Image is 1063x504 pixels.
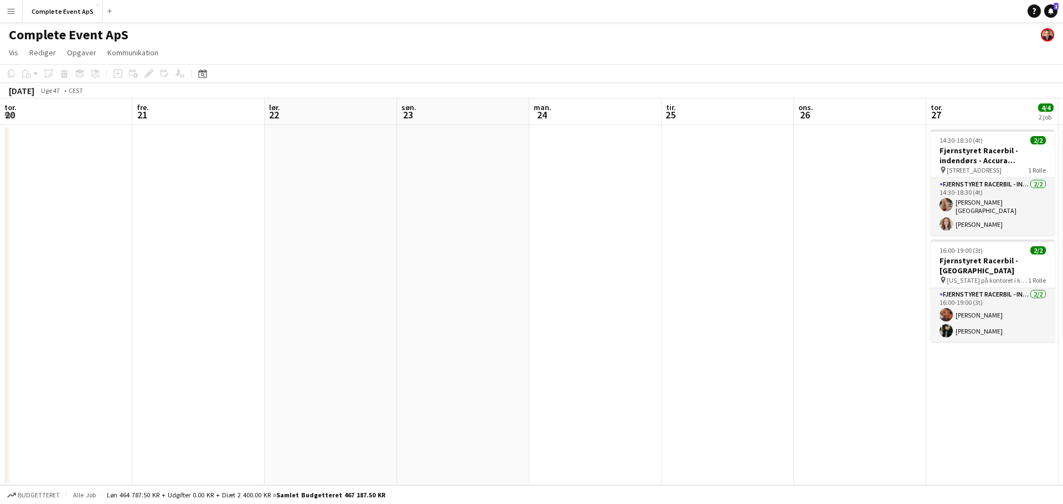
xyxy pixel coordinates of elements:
[267,108,280,121] span: 22
[269,102,280,112] span: lør.
[3,108,17,121] span: 20
[1044,4,1057,18] a: 1
[1030,136,1046,144] span: 2/2
[931,240,1055,342] app-job-card: 16:00-19:00 (3t)2/2Fjernstyret Racerbil - [GEOGRAPHIC_DATA] [US_STATE] på kontoret i kælderen1 Ro...
[931,146,1055,165] h3: Fjernstyret Racerbil - indendørs - Accura Advokatpartnerselskab
[940,136,983,144] span: 14:30-18:30 (4t)
[103,45,163,60] a: Kommunikation
[931,178,1055,235] app-card-role: Fjernstyret Racerbil - indendørs2/214:30-18:30 (4t)[PERSON_NAME][GEOGRAPHIC_DATA][PERSON_NAME]
[107,491,385,499] div: Løn 464 787.50 KR + Udgifter 0.00 KR + Diæt 2 400.00 KR =
[29,48,56,58] span: Rediger
[69,86,83,95] div: CEST
[931,256,1055,276] h3: Fjernstyret Racerbil - [GEOGRAPHIC_DATA]
[137,102,149,112] span: fre.
[1054,3,1059,10] span: 1
[25,45,60,60] a: Rediger
[1039,113,1053,121] div: 2 job
[135,108,149,121] span: 21
[401,102,416,112] span: søn.
[534,102,551,112] span: man.
[1030,246,1046,254] span: 2/2
[931,288,1055,342] app-card-role: Fjernstyret Racerbil - indendørs2/216:00-19:00 (3t)[PERSON_NAME][PERSON_NAME]
[4,102,17,112] span: tor.
[797,108,813,121] span: 26
[63,45,101,60] a: Opgaver
[4,45,23,60] a: Vis
[947,276,1028,284] span: [US_STATE] på kontoret i kælderen
[940,246,983,254] span: 16:00-19:00 (3t)
[6,489,61,501] button: Budgetteret
[1038,103,1054,112] span: 4/4
[931,102,943,112] span: tor.
[67,48,96,58] span: Opgaver
[276,491,385,499] span: Samlet budgetteret 467 187.50 KR
[18,491,60,499] span: Budgetteret
[9,85,34,96] div: [DATE]
[666,102,676,112] span: tir.
[1028,166,1046,174] span: 1 Rolle
[1028,276,1046,284] span: 1 Rolle
[798,102,813,112] span: ons.
[71,491,97,499] span: Alle job
[1041,28,1054,41] app-user-avatar: Christian Brøckner
[107,48,158,58] span: Kommunikation
[532,108,551,121] span: 24
[947,166,1002,174] span: [STREET_ADDRESS]
[931,129,1055,235] app-job-card: 14:30-18:30 (4t)2/2Fjernstyret Racerbil - indendørs - Accura Advokatpartnerselskab [STREET_ADDRES...
[9,27,128,43] h1: Complete Event ApS
[23,1,103,22] button: Complete Event ApS
[37,86,64,95] span: Uge 47
[9,48,18,58] span: Vis
[664,108,676,121] span: 25
[400,108,416,121] span: 23
[929,108,943,121] span: 27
